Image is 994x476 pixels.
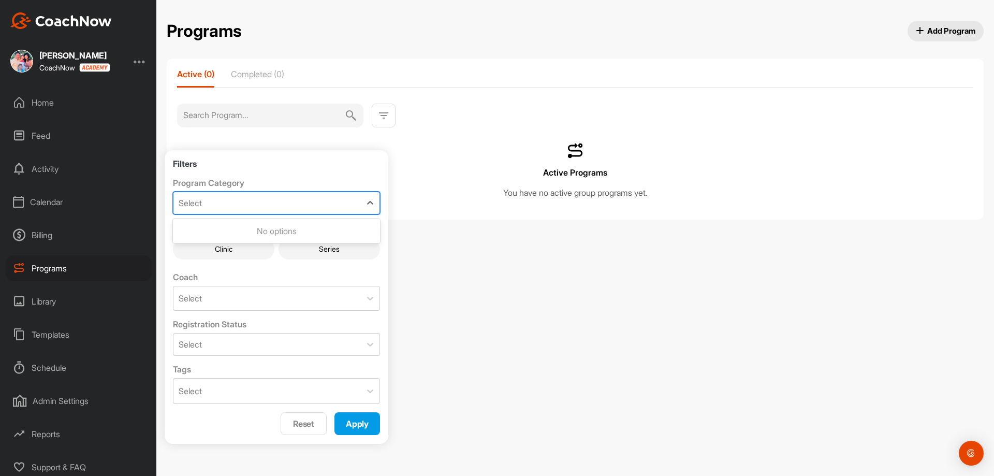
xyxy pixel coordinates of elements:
div: Calendar [6,189,152,215]
div: Select [179,292,202,305]
button: Series [279,239,380,259]
span: Coach [173,272,198,283]
div: Billing [6,222,152,248]
div: Schedule [6,355,152,381]
span: Registration Status [173,319,246,330]
span: Apply [346,419,369,429]
span: Tags [173,364,191,375]
img: svg+xml;base64,PHN2ZyB3aWR0aD0iMjQiIGhlaWdodD0iMjQiIHZpZXdCb3g9IjAgMCAyNCAyNCIgZmlsbD0ibm9uZSIgeG... [377,109,390,122]
div: Library [6,289,152,314]
p: Active Programs [543,166,607,179]
button: Add Program [908,21,984,41]
div: Open Intercom Messenger [959,441,984,466]
span: Reset [293,419,314,429]
span: Add Program [916,25,976,36]
p: Completed (0) [231,69,284,79]
img: svg+xml;base64,PHN2ZyB3aWR0aD0iMzQiIGhlaWdodD0iMzQiIHZpZXdCb3g9IjAgMCAzNCAzNCIgZmlsbD0ibm9uZSIgeG... [567,143,583,158]
h3: Filters [173,150,380,178]
div: Activity [6,156,152,182]
p: Active (0) [177,69,214,79]
div: Programs [6,255,152,281]
div: Select [179,197,202,209]
button: Clinic [173,239,274,259]
div: Reports [6,421,152,447]
img: svg+xml;base64,PHN2ZyB3aWR0aD0iMjQiIGhlaWdodD0iMjQiIHZpZXdCb3g9IjAgMCAyNCAyNCIgZmlsbD0ibm9uZSIgeG... [345,104,357,127]
span: Program Category [173,178,244,189]
button: Reset [281,412,327,435]
div: Home [6,90,152,116]
img: square_cb55a3ec4a2800145a73713c72731546.jpg [10,50,33,73]
h2: Programs [167,21,242,41]
div: [PERSON_NAME] [39,51,110,60]
div: Feed [6,123,152,149]
img: CoachNow [10,12,112,29]
input: Search Program... [183,104,345,126]
div: CoachNow [39,63,110,72]
div: Select [179,338,202,351]
img: CoachNow acadmey [79,63,110,72]
button: Apply [334,412,380,435]
div: Select [179,385,202,397]
p: You have no active group programs yet. [503,186,648,199]
div: Admin Settings [6,388,152,414]
span: No options [257,226,297,236]
div: Templates [6,322,152,348]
